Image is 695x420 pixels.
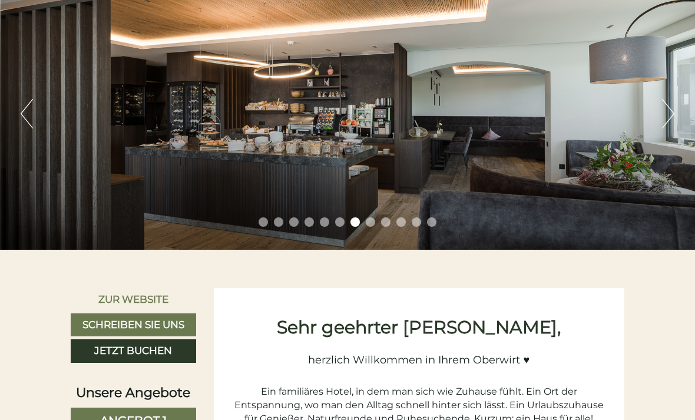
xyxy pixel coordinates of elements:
[71,339,196,363] a: Jetzt buchen
[21,99,33,128] button: Previous
[71,383,196,402] div: Unsere Angebote
[231,343,607,366] h4: herzlich Willkommen in Ihrem Oberwirt ♥
[231,318,607,337] h1: Sehr geehrter [PERSON_NAME],
[71,288,196,310] a: Zur Website
[71,313,196,337] a: Schreiben Sie uns
[662,99,674,128] button: Next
